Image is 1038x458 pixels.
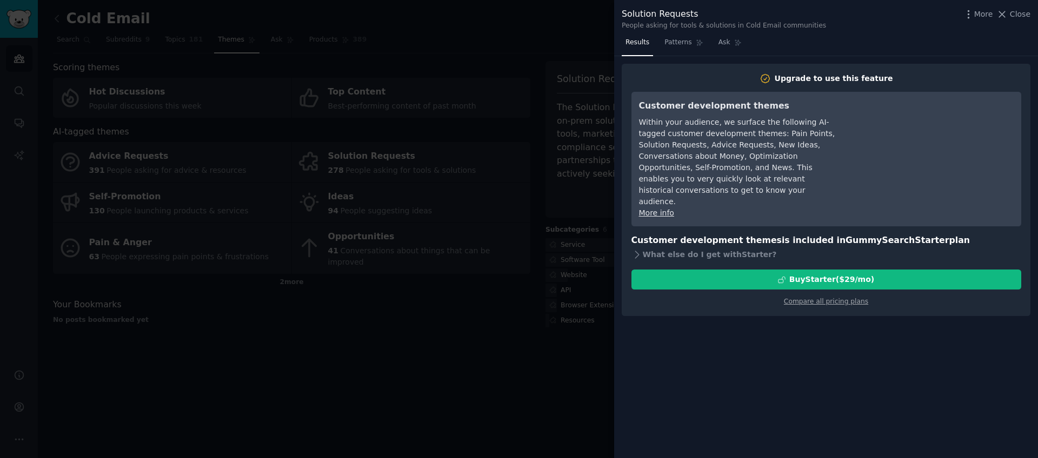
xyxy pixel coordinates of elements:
div: Upgrade to use this feature [775,73,893,84]
div: Solution Requests [622,8,826,21]
a: More info [639,208,674,217]
h3: Customer development themes is included in plan [631,234,1021,247]
span: Ask [718,38,730,48]
h3: Customer development themes [639,99,836,113]
span: Patterns [664,38,691,48]
div: People asking for tools & solutions in Cold Email communities [622,21,826,31]
button: Close [996,9,1030,20]
div: Buy Starter ($ 29 /mo ) [789,274,874,285]
span: GummySearch Starter [846,235,949,245]
a: Results [622,34,653,56]
button: BuyStarter($29/mo) [631,270,1021,289]
a: Ask [715,34,746,56]
span: Close [1010,9,1030,20]
span: Results [626,38,649,48]
a: Compare all pricing plans [784,298,868,305]
button: More [963,9,993,20]
a: Patterns [661,34,707,56]
div: Within your audience, we surface the following AI-tagged customer development themes: Pain Points... [639,117,836,207]
iframe: YouTube video player [851,99,1014,180]
span: More [974,9,993,20]
div: What else do I get with Starter ? [631,247,1021,262]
